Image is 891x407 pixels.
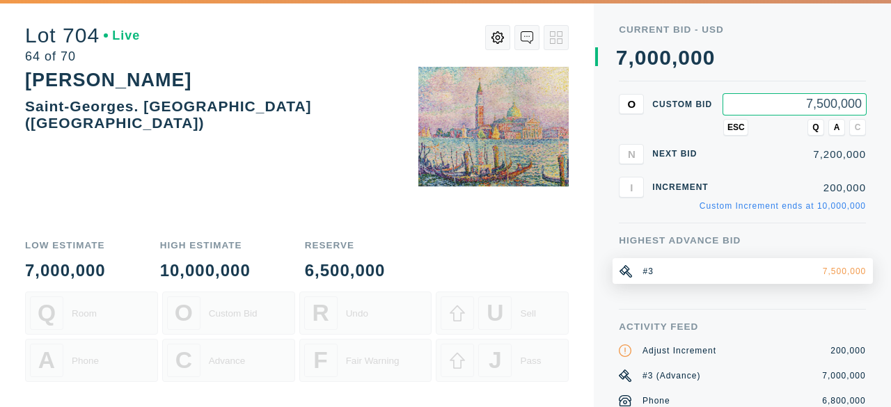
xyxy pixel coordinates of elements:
div: 0 [647,47,660,68]
span: Q [812,122,819,132]
div: 0 [703,47,716,68]
div: High Estimate [160,241,251,250]
div: 0 [691,47,703,68]
span: R [313,300,329,326]
div: 7,000,000 [25,262,106,279]
div: 7,500,000 [823,265,866,278]
button: Q [807,119,824,136]
div: #3 [642,265,653,278]
span: O [175,300,193,326]
div: Phone [642,394,670,407]
span: C [855,122,861,132]
button: JPass [436,339,569,382]
div: 64 of 70 [25,50,140,63]
button: CAdvance [162,339,295,382]
span: A [834,122,840,132]
div: Pass [520,356,541,366]
button: RUndo [299,292,432,335]
div: Highest Advance Bid [619,236,866,246]
span: N [628,148,636,160]
div: 0 [678,47,691,68]
div: Undo [346,308,368,319]
div: Next Bid [652,150,715,158]
div: 200,000 [723,182,866,193]
button: C [849,119,866,136]
button: QRoom [25,292,158,335]
div: Reserve [305,241,386,250]
div: 6,800,000 [823,394,866,407]
div: 10,000,000 [160,262,251,279]
button: USell [436,292,569,335]
div: Saint-Georges. [GEOGRAPHIC_DATA] ([GEOGRAPHIC_DATA]) [25,98,312,131]
button: OCustom Bid [162,292,295,335]
button: ESC [723,119,748,136]
div: Live [104,29,140,42]
div: #3 (Advance) [642,369,700,382]
div: Lot 704 [25,25,140,46]
div: 200,000 [831,344,866,357]
div: 0 [635,47,647,68]
div: 7,200,000 [723,149,866,159]
div: 7,000,000 [823,369,866,382]
div: Fair Warning [346,356,400,366]
div: 7 [616,47,629,68]
div: Activity Feed [619,322,866,332]
div: Custom bid [652,100,715,109]
button: APhone [25,339,158,382]
button: N [619,144,644,165]
button: FFair Warning [299,339,432,382]
div: Advance [209,356,246,366]
div: Low Estimate [25,241,106,250]
div: Room [72,308,97,319]
div: Custom Increment ends at 10,000,000 [700,202,866,210]
div: , [672,47,678,256]
button: I [619,177,644,198]
div: [PERSON_NAME] [25,70,192,90]
button: A [828,119,845,136]
span: C [175,347,192,374]
span: F [313,347,328,374]
div: Custom Bid [209,308,258,319]
div: Phone [72,356,99,366]
div: Increment [652,183,715,191]
div: , [629,47,635,256]
button: O [619,94,644,115]
span: O [628,98,636,110]
span: ESC [727,122,745,132]
span: U [487,300,503,326]
div: 0 [659,47,672,68]
span: J [489,347,502,374]
span: A [38,347,55,374]
span: I [630,182,633,193]
span: Q [38,300,56,326]
div: Sell [520,308,536,319]
div: Current Bid - USD [619,25,866,35]
div: Adjust Increment [642,344,716,357]
div: 6,500,000 [305,262,386,279]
